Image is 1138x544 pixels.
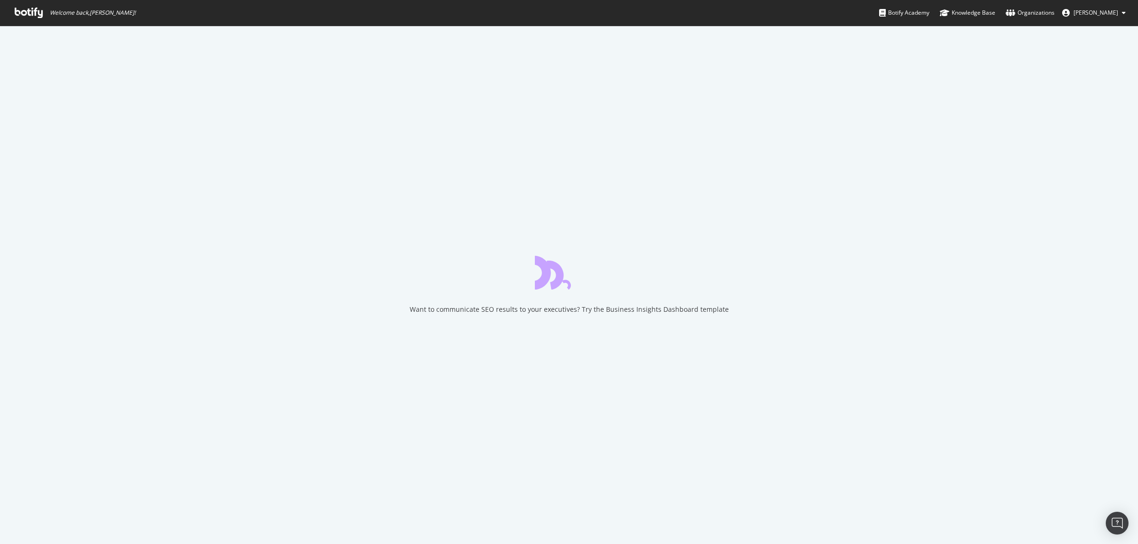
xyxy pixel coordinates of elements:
div: Botify Academy [879,8,929,18]
span: Matt Smiles [1074,9,1118,17]
div: Open Intercom Messenger [1106,512,1129,535]
button: [PERSON_NAME] [1055,5,1133,20]
span: Welcome back, [PERSON_NAME] ! [50,9,136,17]
div: Knowledge Base [940,8,995,18]
div: Organizations [1006,8,1055,18]
div: Want to communicate SEO results to your executives? Try the Business Insights Dashboard template [410,305,729,314]
div: animation [535,255,603,290]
